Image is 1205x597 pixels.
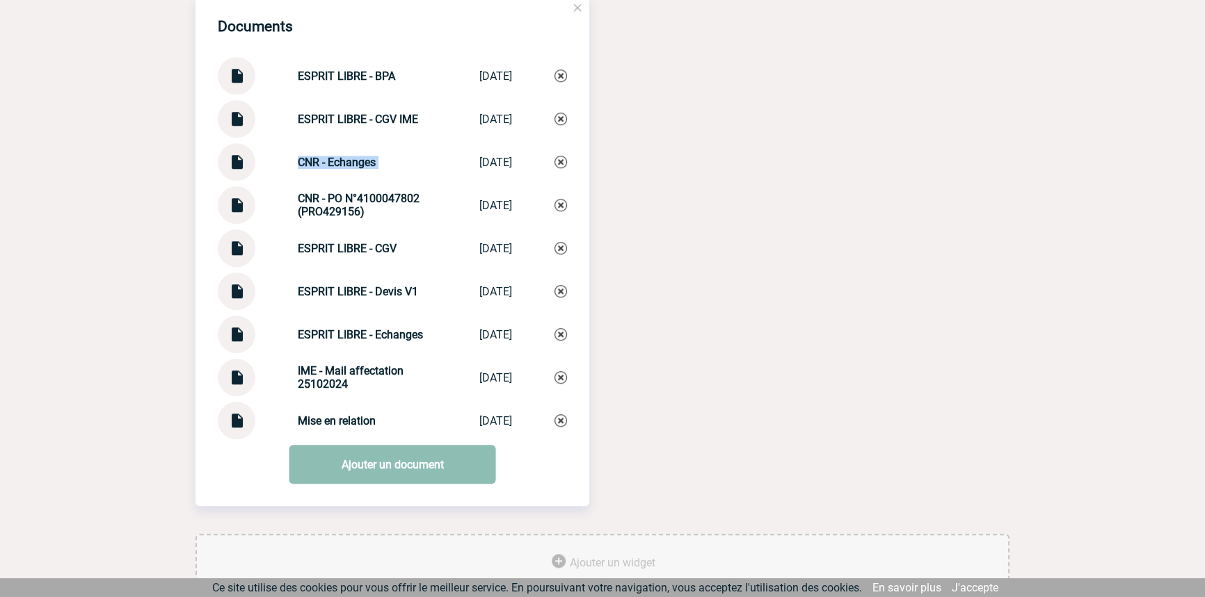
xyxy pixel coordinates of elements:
img: Supprimer [554,328,567,341]
div: [DATE] [479,285,512,298]
img: Supprimer [554,285,567,297]
div: [DATE] [479,113,512,126]
img: Supprimer [554,371,567,384]
span: Ce site utilise des cookies pour vous offrir le meilleur service. En poursuivant votre navigation... [212,581,862,594]
strong: ESPRIT LIBRE - Echanges [298,328,423,341]
div: [DATE] [479,156,512,169]
strong: CNR - PO N°4100047802 (PRO429156) [298,192,420,218]
a: J'accepte [952,581,998,594]
img: close.png [571,1,584,14]
img: Supprimer [554,242,567,254]
h4: Documents [218,18,293,35]
span: Ajouter un widget [570,556,655,569]
a: En savoir plus [872,581,941,594]
strong: ESPRIT LIBRE - CGV IME [298,113,418,126]
div: [DATE] [479,199,512,212]
a: Ajouter un document [289,445,496,484]
strong: ESPRIT LIBRE - Devis V1 [298,285,418,298]
strong: Mise en relation [298,414,376,427]
div: [DATE] [479,69,512,83]
strong: CNR - Echanges [298,156,376,169]
div: [DATE] [479,328,512,341]
div: [DATE] [479,414,512,427]
strong: ESPRIT LIBRE - BPA [298,69,395,83]
strong: ESPRIT LIBRE - CGV [298,242,397,255]
img: Supprimer [554,414,567,427]
div: [DATE] [479,242,512,255]
strong: IME - Mail affectation 25102024 [298,364,404,391]
img: Supprimer [554,199,567,211]
img: Supprimer [554,69,567,82]
img: Supprimer [554,156,567,168]
div: Ajouter des outils d'aide à la gestion de votre événement [195,534,1010,592]
img: Supprimer [554,113,567,125]
div: [DATE] [479,371,512,384]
